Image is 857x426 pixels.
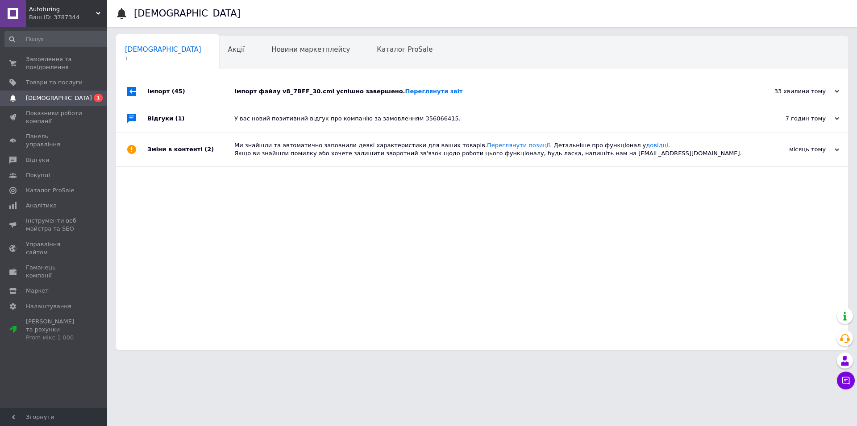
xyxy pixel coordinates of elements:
span: Налаштування [26,302,71,310]
span: (2) [204,146,214,153]
div: Відгуки [147,105,234,132]
span: 1 [125,55,201,62]
span: Акції [228,45,245,54]
span: Autoturing [29,5,96,13]
div: Зміни в контенті [147,132,234,166]
span: Аналітика [26,202,57,210]
span: Новини маркетплейсу [271,45,350,54]
div: 33 хвилини тому [750,87,839,95]
span: Каталог ProSale [26,186,74,194]
span: Покупці [26,171,50,179]
span: Управління сайтом [26,240,83,256]
h1: [DEMOGRAPHIC_DATA] [134,8,241,19]
span: Маркет [26,287,49,295]
div: У вас новий позитивний відгук про компанію за замовленням 356066415. [234,115,750,123]
div: Ми знайшли та автоматично заповнили деякі характеристики для ваших товарів. . Детальніше про функ... [234,141,750,157]
span: [DEMOGRAPHIC_DATA] [125,45,201,54]
span: (45) [172,88,185,95]
span: Замовлення та повідомлення [26,55,83,71]
div: Імпорт файлу v8_7BFF_30.cml успішно завершено. [234,87,750,95]
a: Переглянути звіт [405,88,463,95]
span: Гаманець компанії [26,264,83,280]
a: Переглянути позиції [487,142,550,149]
div: місяць тому [750,145,839,153]
div: Prom мікс 1 000 [26,334,83,342]
span: Товари та послуги [26,79,83,87]
input: Пошук [4,31,110,47]
span: 1 [94,94,103,102]
div: Ваш ID: 3787344 [29,13,107,21]
span: Панель управління [26,132,83,149]
span: [PERSON_NAME] та рахунки [26,318,83,342]
span: Інструменти веб-майстра та SEO [26,217,83,233]
div: Імпорт [147,78,234,105]
span: Каталог ProSale [377,45,433,54]
span: (1) [175,115,185,122]
button: Чат з покупцем [837,372,855,389]
span: Показники роботи компанії [26,109,83,125]
div: 7 годин тому [750,115,839,123]
span: [DEMOGRAPHIC_DATA] [26,94,92,102]
a: довідці [646,142,668,149]
span: Відгуки [26,156,49,164]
